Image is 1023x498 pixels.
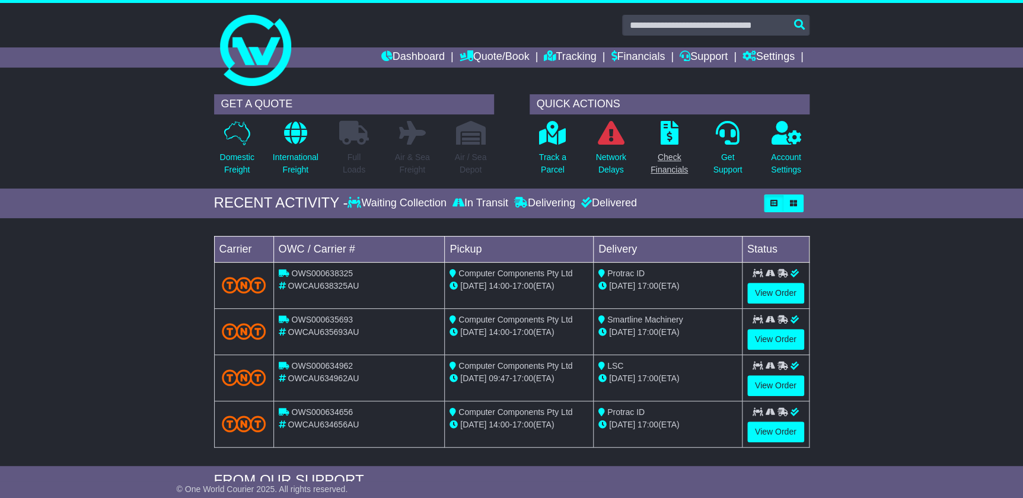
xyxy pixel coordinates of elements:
[214,194,348,212] div: RECENT ACTIVITY -
[450,280,588,292] div: - (ETA)
[288,420,359,429] span: OWCAU634656AU
[458,361,572,371] span: Computer Components Pty Ltd
[680,47,728,68] a: Support
[609,420,635,429] span: [DATE]
[214,472,810,489] div: FROM OUR SUPPORT
[219,120,254,183] a: DomesticFreight
[747,422,804,442] a: View Order
[595,120,626,183] a: NetworkDelays
[291,315,353,324] span: OWS000635693
[214,94,494,114] div: GET A QUOTE
[607,269,645,278] span: Protrac ID
[512,281,533,290] span: 17:00
[288,281,359,290] span: OWCAU638325AU
[771,151,801,176] p: Account Settings
[747,375,804,396] a: View Order
[291,269,353,278] span: OWS000638325
[609,327,635,337] span: [DATE]
[638,327,658,337] span: 17:00
[742,47,795,68] a: Settings
[598,419,737,431] div: (ETA)
[450,372,588,385] div: - (ETA)
[348,197,449,210] div: Waiting Collection
[272,120,319,183] a: InternationalFreight
[459,47,529,68] a: Quote/Book
[222,277,266,293] img: TNT_Domestic.png
[747,283,804,304] a: View Order
[489,327,509,337] span: 14:00
[458,407,572,417] span: Computer Components Pty Ltd
[638,373,658,383] span: 17:00
[489,281,509,290] span: 14:00
[607,407,645,417] span: Protrac ID
[458,315,572,324] span: Computer Components Pty Ltd
[712,120,742,183] a: GetSupport
[450,197,511,210] div: In Transit
[638,420,658,429] span: 17:00
[460,420,486,429] span: [DATE]
[489,420,509,429] span: 14:00
[214,236,273,262] td: Carrier
[445,236,594,262] td: Pickup
[460,327,486,337] span: [DATE]
[288,373,359,383] span: OWCAU634962AU
[544,47,596,68] a: Tracking
[593,236,742,262] td: Delivery
[339,151,369,176] p: Full Loads
[539,151,566,176] p: Track a Parcel
[381,47,445,68] a: Dashboard
[291,407,353,417] span: OWS000634656
[742,236,809,262] td: Status
[598,326,737,339] div: (ETA)
[458,269,572,278] span: Computer Components Pty Ltd
[609,281,635,290] span: [DATE]
[460,281,486,290] span: [DATE]
[288,327,359,337] span: OWCAU635693AU
[530,94,810,114] div: QUICK ACTIONS
[611,47,665,68] a: Financials
[219,151,254,176] p: Domestic Freight
[747,329,804,350] a: View Order
[512,327,533,337] span: 17:00
[395,151,430,176] p: Air & Sea Freight
[598,372,737,385] div: (ETA)
[450,419,588,431] div: - (ETA)
[222,416,266,432] img: TNT_Domestic.png
[222,323,266,339] img: TNT_Domestic.png
[713,151,742,176] p: Get Support
[638,281,658,290] span: 17:00
[512,373,533,383] span: 17:00
[450,326,588,339] div: - (ETA)
[651,151,688,176] p: Check Financials
[607,361,623,371] span: LSC
[273,151,318,176] p: International Freight
[598,280,737,292] div: (ETA)
[609,373,635,383] span: [DATE]
[770,120,802,183] a: AccountSettings
[455,151,487,176] p: Air / Sea Depot
[607,315,683,324] span: Smartline Machinery
[222,369,266,385] img: TNT_Domestic.png
[177,484,348,494] span: © One World Courier 2025. All rights reserved.
[578,197,637,210] div: Delivered
[291,361,353,371] span: OWS000634962
[538,120,567,183] a: Track aParcel
[273,236,445,262] td: OWC / Carrier #
[650,120,689,183] a: CheckFinancials
[460,373,486,383] span: [DATE]
[489,373,509,383] span: 09:47
[511,197,578,210] div: Delivering
[595,151,626,176] p: Network Delays
[512,420,533,429] span: 17:00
